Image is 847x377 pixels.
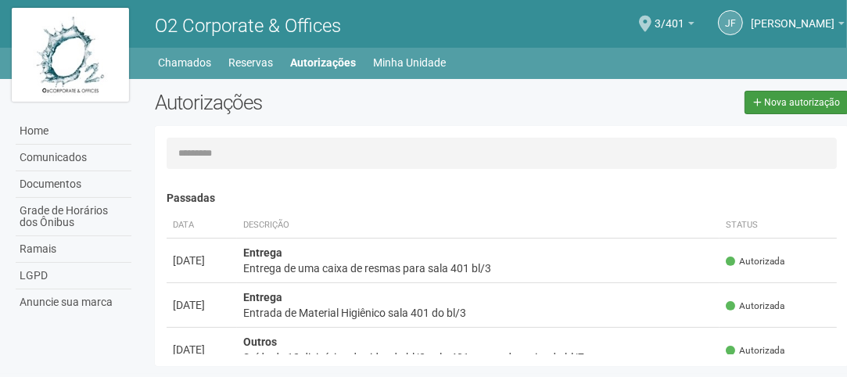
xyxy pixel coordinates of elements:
img: logo.jpg [12,8,129,102]
h2: Autorizações [155,91,490,114]
th: Descrição [237,213,720,239]
strong: Entrega [243,291,282,303]
span: Autorizada [726,255,784,268]
a: [PERSON_NAME] [751,20,845,32]
a: Chamados [158,52,211,74]
div: Entrega de uma caixa de resmas para sala 401 bl/3 [243,260,713,276]
h4: Passadas [167,192,837,204]
a: Ramais [16,236,131,263]
a: 3/401 [655,20,694,32]
a: Grade de Horários dos Ônibus [16,198,131,236]
a: Comunicados [16,145,131,171]
div: [DATE] [173,253,231,268]
span: Autorizada [726,344,784,357]
a: LGPD [16,263,131,289]
span: 3/401 [655,2,684,30]
span: Jaidete Freitas [751,2,834,30]
strong: Outros [243,336,277,348]
a: Anuncie sua marca [16,289,131,315]
span: Nova autorização [764,97,840,108]
div: [DATE] [173,297,231,313]
span: Autorizada [726,300,784,313]
a: Documentos [16,171,131,198]
a: Minha Unidade [373,52,446,74]
a: Reservas [228,52,273,74]
span: O2 Corporate & Offices [155,15,341,37]
a: Autorizações [290,52,356,74]
a: JF [718,10,743,35]
th: Status [720,213,837,239]
div: Saída de 12 divisórias de vidro do bl/3 sala 401 para o deposito do bl/7 [243,350,713,365]
th: Data [167,213,237,239]
a: Home [16,118,131,145]
div: Entrada de Material Higiênico sala 401 do bl/3 [243,305,713,321]
strong: Entrega [243,246,282,259]
div: [DATE] [173,342,231,357]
